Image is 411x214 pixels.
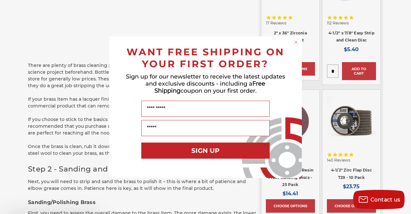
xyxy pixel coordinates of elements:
[353,190,405,209] button: Contact us
[126,73,285,94] span: Sign up for our newsletter to receive the latest updates and exclusive discounts - including a co...
[293,39,299,45] button: Close dialog
[127,46,284,70] span: WANT FREE SHIPPING ON YOUR FIRST ORDER?
[154,80,266,94] span: Free Shipping
[371,197,400,203] span: Contact us
[141,143,270,159] button: SIGN UP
